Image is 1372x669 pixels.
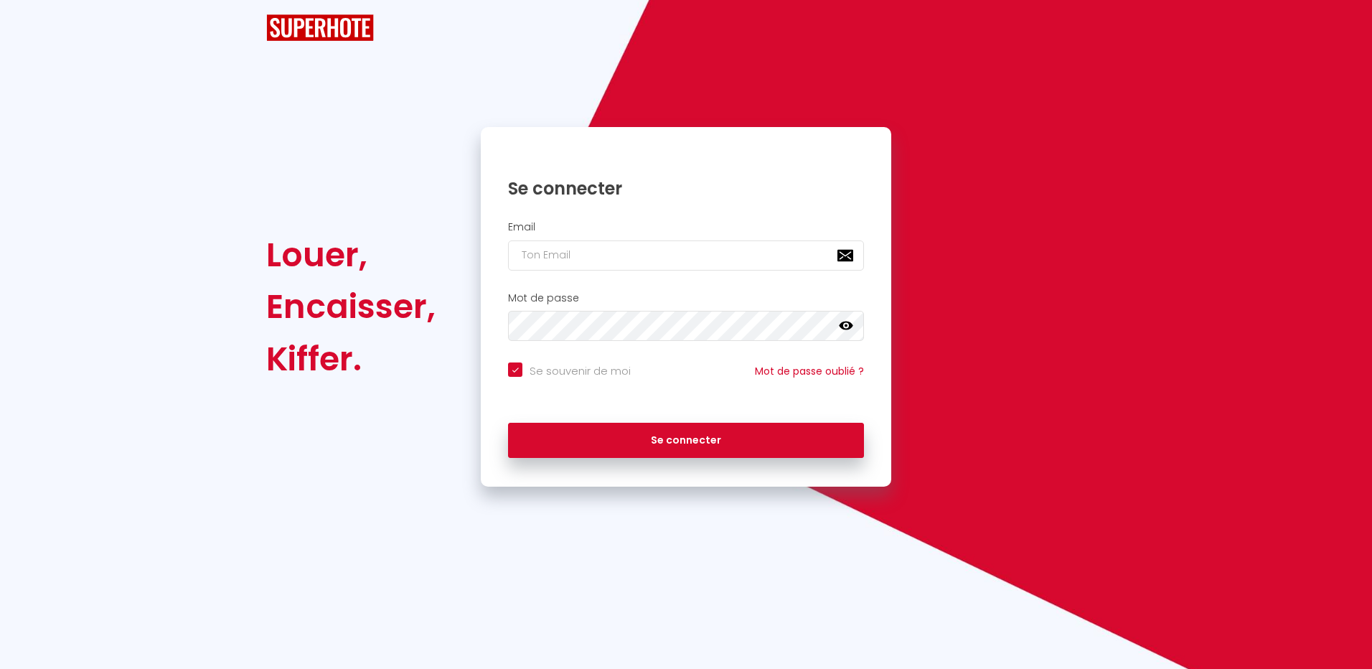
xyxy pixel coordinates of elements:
[508,221,864,233] h2: Email
[508,240,864,271] input: Ton Email
[266,333,436,385] div: Kiffer.
[508,292,864,304] h2: Mot de passe
[266,229,436,281] div: Louer,
[266,14,374,41] img: SuperHote logo
[508,177,864,200] h1: Se connecter
[755,364,864,378] a: Mot de passe oublié ?
[266,281,436,332] div: Encaisser,
[508,423,864,459] button: Se connecter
